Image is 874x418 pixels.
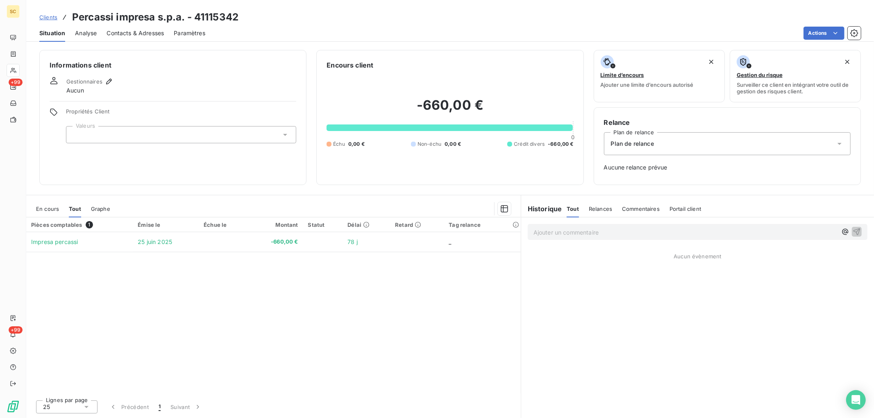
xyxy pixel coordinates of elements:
span: Relances [589,206,612,212]
span: Tout [69,206,81,212]
h6: Historique [521,204,562,214]
button: 1 [154,398,166,416]
span: Contacts & Adresses [107,29,164,37]
input: Ajouter une valeur [73,131,79,138]
span: +99 [9,326,23,334]
span: Paramètres [174,29,205,37]
span: 25 juin 2025 [138,238,172,245]
span: 1 [86,221,93,228]
div: Échue le [204,221,243,228]
div: Open Intercom Messenger [846,390,866,410]
div: Délai [347,221,385,228]
h6: Encours client [327,60,373,70]
span: 1 [159,403,161,411]
span: +99 [9,79,23,86]
span: -660,00 € [253,238,298,246]
div: Retard [395,221,439,228]
span: Impresa percassi [31,238,78,245]
span: En cours [36,206,59,212]
span: 25 [43,403,50,411]
h6: Informations client [50,60,296,70]
span: Échu [333,140,345,148]
span: Propriétés Client [66,108,296,120]
span: Non-échu [418,140,441,148]
button: Suivant [166,398,207,416]
span: Ajouter une limite d’encours autorisé [601,81,694,88]
div: SC [7,5,20,18]
button: Précédent [104,398,154,416]
span: Plan de relance [611,140,654,148]
div: Pièces comptables [31,221,128,228]
span: -660,00 € [548,140,573,148]
span: 0,00 € [348,140,365,148]
span: Surveiller ce client en intégrant votre outil de gestion des risques client. [737,81,854,95]
button: Limite d’encoursAjouter une limite d’encours autorisé [594,50,725,102]
span: Portail client [670,206,701,212]
span: Limite d’encours [601,72,644,78]
span: Gestion du risque [737,72,783,78]
span: Situation [39,29,65,37]
span: Gestionnaires [66,78,102,85]
span: Clients [39,14,57,20]
button: Actions [804,27,844,40]
span: Commentaires [622,206,660,212]
button: Gestion du risqueSurveiller ce client en intégrant votre outil de gestion des risques client. [730,50,861,102]
a: Clients [39,13,57,21]
span: Crédit divers [514,140,545,148]
h6: Relance [604,117,851,127]
h3: Percassi impresa s.p.a. - 41115342 [72,10,238,25]
img: Logo LeanPay [7,400,20,413]
span: _ [449,238,451,245]
span: Tout [567,206,579,212]
span: Graphe [91,206,110,212]
span: 0 [572,134,575,140]
div: Montant [253,221,298,228]
h2: -660,00 € [327,97,573,122]
span: 78 j [347,238,358,245]
span: 0,00 € [445,140,461,148]
span: Analyse [75,29,97,37]
div: Émise le [138,221,194,228]
span: Aucun évènement [674,253,721,260]
div: Tag relance [449,221,515,228]
div: Statut [308,221,338,228]
span: Aucun [66,86,84,95]
span: Aucune relance prévue [604,163,851,172]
